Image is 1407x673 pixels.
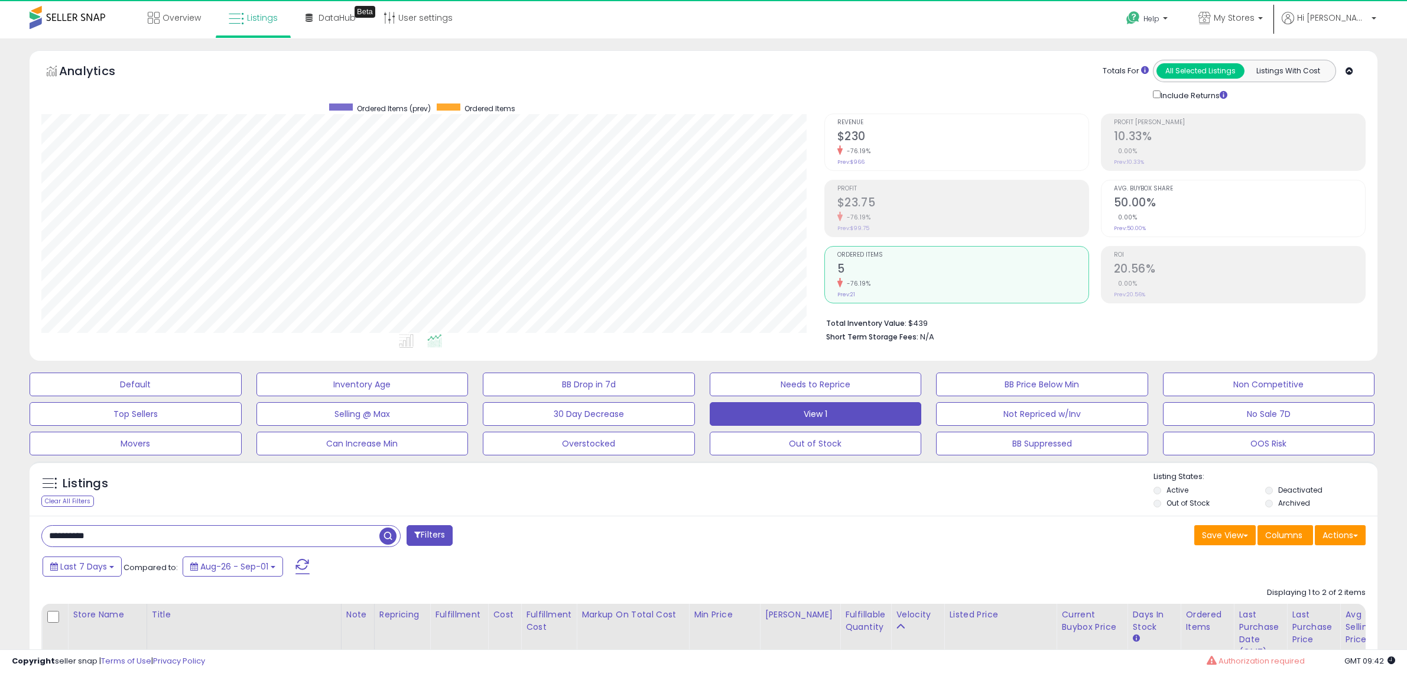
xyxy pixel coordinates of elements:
[843,279,871,288] small: -76.19%
[464,103,515,114] span: Ordered Items
[483,402,695,426] button: 30 Day Decrease
[153,655,205,666] a: Privacy Policy
[581,609,684,621] div: Markup on Total Cost
[1278,498,1310,508] label: Archived
[1185,609,1229,633] div: Ordered Items
[30,373,242,396] button: Default
[435,609,483,621] div: Fulfillment
[826,318,906,328] b: Total Inventory Value:
[1103,66,1149,77] div: Totals For
[1166,498,1210,508] label: Out of Stock
[1144,88,1242,102] div: Include Returns
[256,373,469,396] button: Inventory Age
[256,402,469,426] button: Selling @ Max
[355,6,375,18] div: Tooltip anchor
[247,12,278,24] span: Listings
[526,609,571,633] div: Fulfillment Cost
[1214,12,1255,24] span: My Stores
[837,225,869,232] small: Prev: $99.75
[41,496,94,507] div: Clear All Filters
[1114,279,1138,288] small: 0.00%
[1114,291,1145,298] small: Prev: 20.56%
[43,556,122,577] button: Last 7 Days
[1292,609,1335,646] div: Last Purchase Price
[200,561,268,572] span: Aug-26 - Sep-01
[949,609,1051,621] div: Listed Price
[1114,213,1138,222] small: 0.00%
[837,291,855,298] small: Prev: 21
[1282,12,1376,38] a: Hi [PERSON_NAME]
[1132,609,1175,633] div: Days In Stock
[346,609,369,621] div: Note
[1267,587,1366,598] div: Displaying 1 to 2 of 2 items
[59,63,138,82] h5: Analytics
[256,432,469,455] button: Can Increase Min
[710,373,922,396] button: Needs to Reprice
[1163,402,1375,426] button: No Sale 7D
[710,432,922,455] button: Out of Stock
[936,402,1148,426] button: Not Repriced w/Inv
[837,130,1088,145] h2: $230
[1156,63,1244,79] button: All Selected Listings
[710,402,922,426] button: View 1
[936,373,1148,396] button: BB Price Below Min
[843,147,871,156] small: -76.19%
[101,655,151,666] a: Terms of Use
[60,561,107,572] span: Last 7 Days
[73,609,142,621] div: Store Name
[1114,196,1365,212] h2: 50.00%
[124,562,178,573] span: Compared to:
[1345,609,1388,646] div: Avg Selling Price
[1132,633,1139,644] small: Days In Stock.
[1265,529,1302,541] span: Columns
[896,609,939,621] div: Velocity
[1153,471,1377,483] p: Listing States:
[1114,262,1365,278] h2: 20.56%
[357,103,431,114] span: Ordered Items (prev)
[12,655,55,666] strong: Copyright
[1114,225,1146,232] small: Prev: 50.00%
[1315,525,1366,545] button: Actions
[30,402,242,426] button: Top Sellers
[765,609,835,621] div: [PERSON_NAME]
[1163,373,1375,396] button: Non Competitive
[843,213,871,222] small: -76.19%
[1166,485,1188,495] label: Active
[1061,609,1122,633] div: Current Buybox Price
[1194,525,1256,545] button: Save View
[920,331,934,342] span: N/A
[12,656,205,667] div: seller snap | |
[1163,432,1375,455] button: OOS Risk
[1114,147,1138,156] small: 0.00%
[379,609,425,621] div: Repricing
[163,12,201,24] span: Overview
[577,604,689,663] th: The percentage added to the cost of goods (COGS) that forms the calculator for Min & Max prices.
[1344,655,1395,666] span: 2025-09-10 09:42 GMT
[1239,609,1282,658] div: Last Purchase Date (GMT)
[694,609,755,621] div: Min Price
[1114,158,1144,166] small: Prev: 10.33%
[1114,186,1365,192] span: Avg. Buybox Share
[1117,2,1179,38] a: Help
[407,525,453,546] button: Filters
[1126,11,1140,25] i: Get Help
[30,432,242,455] button: Movers
[826,315,1357,329] li: $439
[837,196,1088,212] h2: $23.75
[936,432,1148,455] button: BB Suppressed
[1257,525,1313,545] button: Columns
[837,119,1088,126] span: Revenue
[152,609,336,621] div: Title
[837,252,1088,258] span: Ordered Items
[319,12,356,24] span: DataHub
[483,432,695,455] button: Overstocked
[1114,119,1365,126] span: Profit [PERSON_NAME]
[1278,485,1322,495] label: Deactivated
[837,158,865,166] small: Prev: $966
[845,609,886,633] div: Fulfillable Quantity
[1114,130,1365,145] h2: 10.33%
[1244,63,1332,79] button: Listings With Cost
[1114,252,1365,258] span: ROI
[63,475,108,492] h5: Listings
[826,332,918,342] b: Short Term Storage Fees:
